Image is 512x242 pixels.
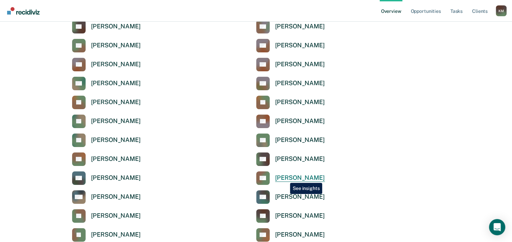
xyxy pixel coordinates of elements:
[91,23,141,30] div: [PERSON_NAME]
[72,58,141,71] a: [PERSON_NAME]
[91,155,141,163] div: [PERSON_NAME]
[256,228,325,242] a: [PERSON_NAME]
[256,209,325,223] a: [PERSON_NAME]
[275,79,325,87] div: [PERSON_NAME]
[275,117,325,125] div: [PERSON_NAME]
[72,96,141,109] a: [PERSON_NAME]
[275,212,325,220] div: [PERSON_NAME]
[91,79,141,87] div: [PERSON_NAME]
[72,171,141,185] a: [PERSON_NAME]
[91,231,141,239] div: [PERSON_NAME]
[256,171,325,185] a: [PERSON_NAME]
[256,134,325,147] a: [PERSON_NAME]
[275,60,325,68] div: [PERSON_NAME]
[91,136,141,144] div: [PERSON_NAME]
[256,152,325,166] a: [PERSON_NAME]
[72,190,141,204] a: [PERSON_NAME]
[91,174,141,182] div: [PERSON_NAME]
[256,20,325,33] a: [PERSON_NAME]
[91,60,141,68] div: [PERSON_NAME]
[72,77,141,90] a: [PERSON_NAME]
[91,193,141,201] div: [PERSON_NAME]
[72,115,141,128] a: [PERSON_NAME]
[72,20,141,33] a: [PERSON_NAME]
[496,5,507,16] div: K M
[72,134,141,147] a: [PERSON_NAME]
[91,98,141,106] div: [PERSON_NAME]
[275,23,325,30] div: [PERSON_NAME]
[91,42,141,49] div: [PERSON_NAME]
[275,193,325,201] div: [PERSON_NAME]
[489,219,505,235] div: Open Intercom Messenger
[72,209,141,223] a: [PERSON_NAME]
[256,39,325,52] a: [PERSON_NAME]
[91,212,141,220] div: [PERSON_NAME]
[275,42,325,49] div: [PERSON_NAME]
[496,5,507,16] button: Profile dropdown button
[72,152,141,166] a: [PERSON_NAME]
[275,155,325,163] div: [PERSON_NAME]
[256,58,325,71] a: [PERSON_NAME]
[7,7,40,15] img: Recidiviz
[275,174,325,182] div: [PERSON_NAME]
[275,98,325,106] div: [PERSON_NAME]
[275,136,325,144] div: [PERSON_NAME]
[256,96,325,109] a: [PERSON_NAME]
[256,77,325,90] a: [PERSON_NAME]
[256,190,325,204] a: [PERSON_NAME]
[275,231,325,239] div: [PERSON_NAME]
[91,117,141,125] div: [PERSON_NAME]
[256,115,325,128] a: [PERSON_NAME]
[72,39,141,52] a: [PERSON_NAME]
[72,228,141,242] a: [PERSON_NAME]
